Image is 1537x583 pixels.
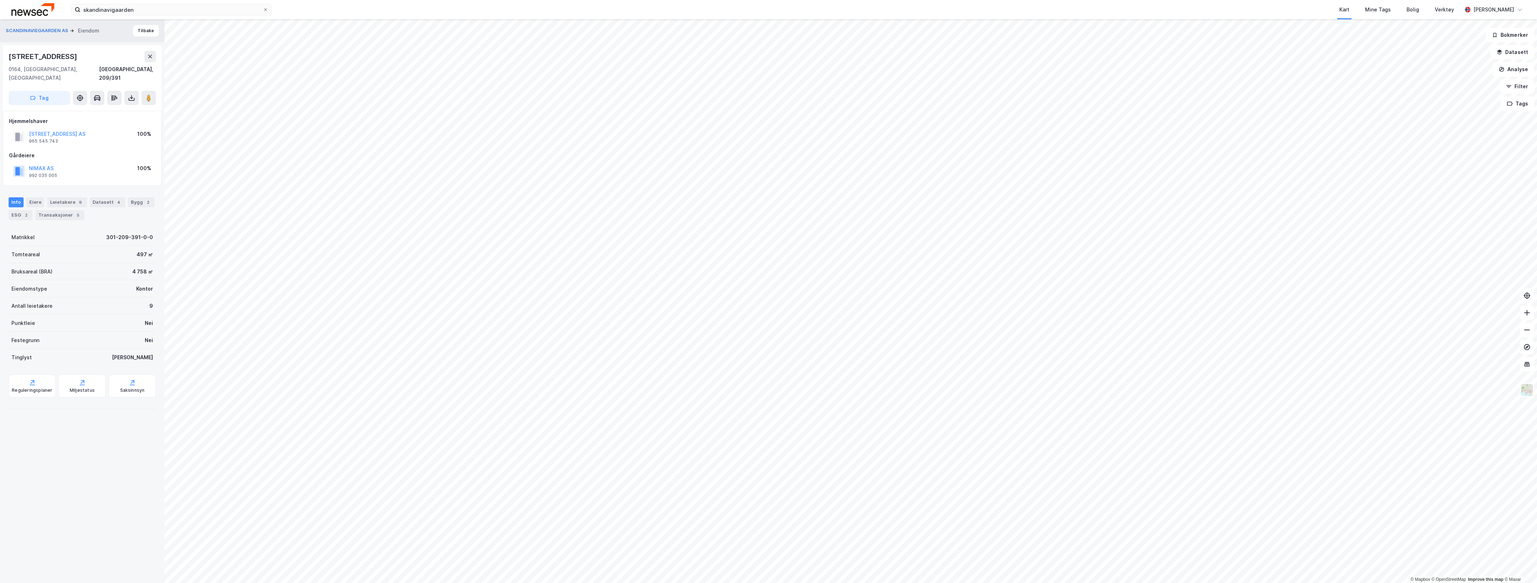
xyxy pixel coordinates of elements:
[70,387,95,393] div: Miljøstatus
[1501,549,1537,583] div: Kontrollprogram for chat
[144,199,152,206] div: 2
[90,197,125,207] div: Datasett
[1468,577,1503,582] a: Improve this map
[9,91,70,105] button: Tag
[47,197,87,207] div: Leietakere
[1493,62,1534,76] button: Analyse
[1435,5,1454,14] div: Verktøy
[136,285,153,293] div: Kontor
[78,26,99,35] div: Eiendom
[1501,97,1534,111] button: Tags
[74,212,81,219] div: 5
[145,319,153,327] div: Nei
[29,173,57,178] div: 992 035 005
[9,151,155,160] div: Gårdeiere
[9,197,24,207] div: Info
[1407,5,1419,14] div: Bolig
[120,387,145,393] div: Saksinnsyn
[145,336,153,345] div: Nei
[9,65,99,82] div: 0164, [GEOGRAPHIC_DATA], [GEOGRAPHIC_DATA]
[137,250,153,259] div: 497 ㎡
[11,302,53,310] div: Antall leietakere
[11,336,39,345] div: Festegrunn
[11,250,40,259] div: Tomteareal
[11,3,54,16] img: newsec-logo.f6e21ccffca1b3a03d2d.png
[29,138,58,144] div: 965 545 743
[77,199,84,206] div: 9
[1365,5,1391,14] div: Mine Tags
[137,130,151,138] div: 100%
[1486,28,1534,42] button: Bokmerker
[1410,577,1430,582] a: Mapbox
[1473,5,1514,14] div: [PERSON_NAME]
[35,210,84,220] div: Transaksjoner
[6,27,70,34] button: SCANDINAVIEGAARDEN AS
[26,197,44,207] div: Eiere
[9,210,33,220] div: ESG
[80,4,263,15] input: Søk på adresse, matrikkel, gårdeiere, leietakere eller personer
[11,233,35,242] div: Matrikkel
[9,117,155,125] div: Hjemmelshaver
[11,319,35,327] div: Punktleie
[106,233,153,242] div: 301-209-391-0-0
[11,285,47,293] div: Eiendomstype
[9,51,79,62] div: [STREET_ADDRESS]
[128,197,154,207] div: Bygg
[1339,5,1349,14] div: Kart
[11,353,32,362] div: Tinglyst
[1500,79,1534,94] button: Filter
[149,302,153,310] div: 9
[132,267,153,276] div: 4 758 ㎡
[1491,45,1534,59] button: Datasett
[112,353,153,362] div: [PERSON_NAME]
[133,25,159,36] button: Tilbake
[1520,383,1534,397] img: Z
[23,212,30,219] div: 2
[12,387,52,393] div: Reguleringsplaner
[115,199,122,206] div: 4
[1432,577,1466,582] a: OpenStreetMap
[11,267,53,276] div: Bruksareal (BRA)
[99,65,156,82] div: [GEOGRAPHIC_DATA], 209/391
[137,164,151,173] div: 100%
[1501,549,1537,583] iframe: Chat Widget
